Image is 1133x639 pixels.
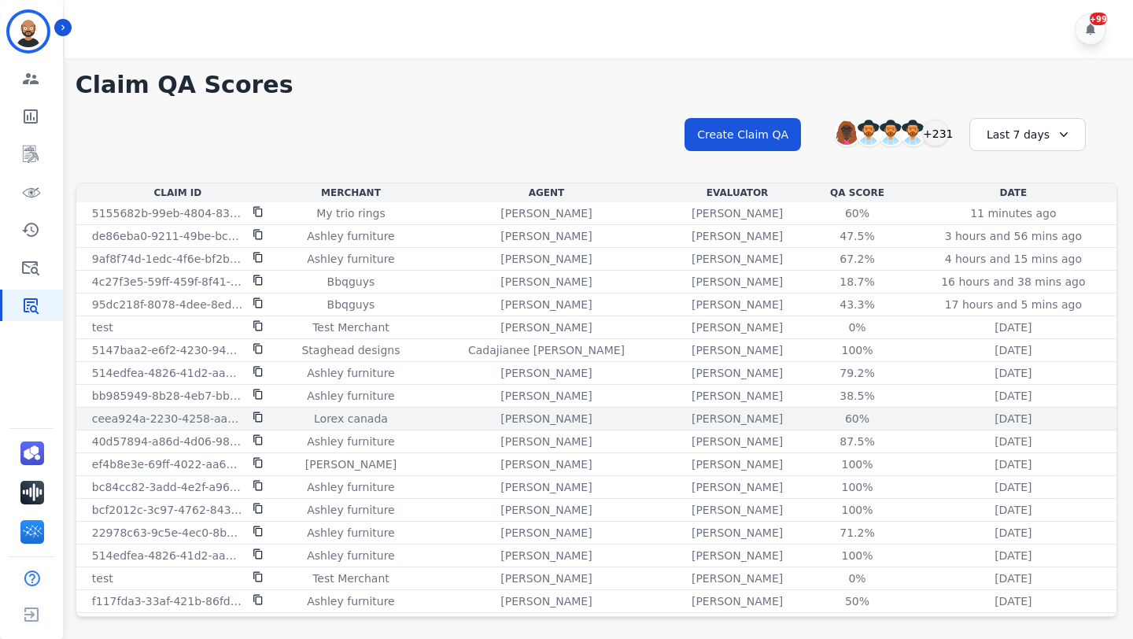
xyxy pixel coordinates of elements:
div: 0% [821,319,892,335]
div: 43.3% [821,297,892,312]
p: Staghead designs [301,342,400,358]
p: [PERSON_NAME] [500,297,592,312]
p: [PERSON_NAME] [692,205,783,221]
p: 3 hours and 56 mins ago [945,228,1082,244]
p: [PERSON_NAME] [500,228,592,244]
p: [DATE] [995,479,1032,495]
p: 9af8f74d-1edc-4f6e-bf2b-1dfdc7197fd8 [92,251,243,267]
p: Test Merchant [312,571,389,586]
p: [PERSON_NAME] [305,456,397,472]
p: 40d57894-a86d-4d06-98f8-3594b1300f4f [92,434,243,449]
p: [DATE] [995,365,1032,381]
p: [DATE] [995,593,1032,609]
p: [DATE] [995,434,1032,449]
p: [DATE] [995,456,1032,472]
div: 71.2% [821,525,892,541]
p: [PERSON_NAME] [305,616,397,632]
p: [PERSON_NAME] [692,411,783,427]
p: 17 hours and 5 mins ago [945,297,1082,312]
p: [PERSON_NAME] [500,593,592,609]
div: Evaluator [674,187,801,199]
p: [PERSON_NAME] [500,571,592,586]
p: [PERSON_NAME] [692,297,783,312]
img: Bordered avatar [9,13,47,50]
p: [PERSON_NAME] [500,365,592,381]
p: [PERSON_NAME] [692,593,783,609]
p: [DATE] [995,411,1032,427]
p: [PERSON_NAME] [692,502,783,518]
div: 100% [821,502,892,518]
div: 60% [821,205,892,221]
p: [DATE] [995,525,1032,541]
div: 100% [821,456,892,472]
p: Ashley furniture [307,525,394,541]
p: ef4b8e3e-69ff-4022-aa6b-a1e5759a8a5a [92,456,243,472]
div: 47.5% [821,228,892,244]
p: [PERSON_NAME] [692,525,783,541]
div: 100% [821,342,892,358]
p: 4c27f3e5-59ff-459f-8f41-f87dccdd199e [92,274,243,290]
p: 4 hours and 15 mins ago [945,251,1082,267]
p: [DATE] [995,548,1032,563]
p: 22978c63-9c5e-4ec0-8b28-0978215e428e [92,525,243,541]
p: ceea924a-2230-4258-aa64-b079cf5609d5 [92,411,243,427]
p: [PERSON_NAME] [692,456,783,472]
p: [DATE] [995,616,1032,632]
p: Lorex canada [314,411,388,427]
div: +231 [922,120,949,146]
div: QA Score [807,187,906,199]
p: [PERSON_NAME] [500,274,592,290]
div: 79.2% [821,365,892,381]
p: Bbqguys [327,297,375,312]
p: [PERSON_NAME] [692,479,783,495]
p: Ashley furniture [307,388,394,404]
p: [PERSON_NAME] [692,274,783,290]
p: 95dc218f-8078-4dee-8ed3-f74438696248 [92,297,243,312]
div: 0% [821,571,892,586]
p: Ashley furniture [307,479,394,495]
p: [PERSON_NAME] [692,365,783,381]
p: 514edfea-4826-41d2-aaa1-49b65e771fde [92,365,243,381]
div: Agent [426,187,667,199]
p: [PERSON_NAME] [500,525,592,541]
button: Create Claim QA [685,118,801,151]
p: Ashley furniture [307,593,394,609]
p: [PERSON_NAME] [692,571,783,586]
p: [PERSON_NAME] [500,251,592,267]
p: [PERSON_NAME] [692,342,783,358]
p: [PERSON_NAME] [500,616,592,632]
p: Cadajianee [PERSON_NAME] [468,342,625,358]
p: [DATE] [995,502,1032,518]
div: 38.5% [821,388,892,404]
p: [PERSON_NAME] [692,228,783,244]
div: Claim Id [79,187,276,199]
h1: Claim QA Scores [76,71,1117,99]
p: [PERSON_NAME] [692,434,783,449]
p: 11 minutes ago [970,205,1056,221]
p: Test Merchant [312,319,389,335]
p: [DATE] [995,388,1032,404]
p: a75caa9c-806d-4a20-88bb-3b53ae5aed13 [92,616,243,632]
p: Bbqguys [327,274,375,290]
p: [PERSON_NAME] [500,319,592,335]
div: +99 [1090,13,1107,25]
p: [PERSON_NAME] [692,319,783,335]
p: 5155682b-99eb-4804-8373-4da8b51c465b [92,205,243,221]
p: 16 hours and 38 mins ago [941,274,1085,290]
p: [PERSON_NAME] [500,388,592,404]
p: test [92,571,113,586]
p: My trio rings [316,205,386,221]
p: [DATE] [995,319,1032,335]
div: 18.7% [821,274,892,290]
p: Ashley furniture [307,365,394,381]
p: [PERSON_NAME] [500,411,592,427]
p: bcf2012c-3c97-4762-843e-8cebdfcb2e78 [92,502,243,518]
p: Ashley furniture [307,251,394,267]
p: Ashley furniture [307,548,394,563]
div: 47.6% [821,616,892,632]
p: test [92,319,113,335]
p: [PERSON_NAME] [692,388,783,404]
div: Merchant [282,187,419,199]
div: 67.2% [821,251,892,267]
p: [PERSON_NAME] [692,548,783,563]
